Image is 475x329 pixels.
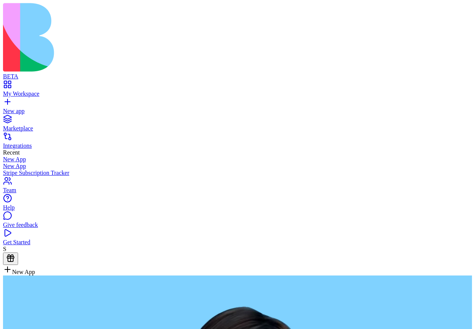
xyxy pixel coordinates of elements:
[3,136,472,149] a: Integrations
[3,3,306,72] img: logo
[3,66,472,80] a: BETA
[3,197,472,211] a: Help
[3,222,472,228] div: Give feedback
[3,84,472,97] a: My Workspace
[3,246,6,252] span: S
[12,269,35,275] span: New App
[3,215,472,228] a: Give feedback
[3,180,472,194] a: Team
[3,156,472,163] a: New App
[3,204,472,211] div: Help
[3,187,472,194] div: Team
[3,90,472,97] div: My Workspace
[3,125,472,132] div: Marketplace
[3,149,20,156] span: Recent
[3,101,472,115] a: New app
[3,142,472,149] div: Integrations
[3,108,472,115] div: New app
[3,163,472,170] a: New App
[3,239,472,246] div: Get Started
[3,170,472,176] a: Stripe Subscription Tracker
[3,118,472,132] a: Marketplace
[3,73,472,80] div: BETA
[3,232,472,246] a: Get Started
